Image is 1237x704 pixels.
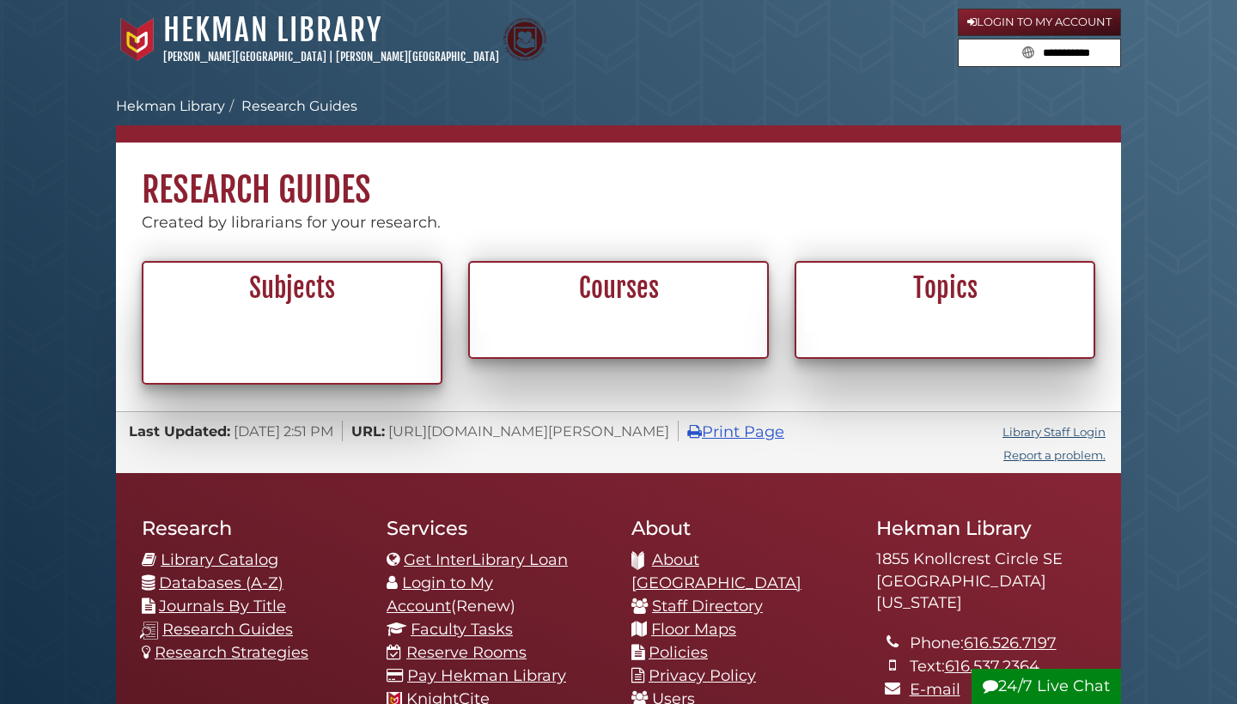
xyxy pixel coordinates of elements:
a: Floor Maps [651,620,736,639]
form: Search library guides, policies, and FAQs. [958,39,1121,68]
h2: Hekman Library [876,516,1095,540]
i: Print Page [687,424,702,440]
a: Hekman Library [163,11,382,49]
h2: Subjects [153,272,431,305]
span: Last Updated: [129,422,230,440]
a: Research Guides [162,620,293,639]
a: Databases (A-Z) [159,574,283,592]
a: Print Page [687,422,784,441]
span: [URL][DOMAIN_NAME][PERSON_NAME] [388,422,669,440]
h2: Research [142,516,361,540]
a: 616.526.7197 [964,634,1057,652]
li: (Renew) [387,572,606,618]
h2: Topics [806,272,1084,305]
h2: About [631,516,850,540]
a: About [GEOGRAPHIC_DATA] [631,550,801,592]
img: Calvin University [116,18,159,61]
img: Calvin Theological Seminary [503,18,546,61]
a: [PERSON_NAME][GEOGRAPHIC_DATA] [336,50,499,64]
span: Created by librarians for your research. [142,213,441,232]
a: Library Catalog [161,550,278,569]
span: URL: [351,422,385,440]
a: Privacy Policy [649,666,756,685]
a: Research Guides [241,98,357,114]
a: Pay Hekman Library [407,666,566,685]
h2: Courses [479,272,758,305]
button: 24/7 Live Chat [972,669,1121,704]
nav: breadcrumb [116,96,1121,143]
li: Text: [910,655,1095,678]
a: [PERSON_NAME][GEOGRAPHIC_DATA] [163,50,326,64]
h1: Research Guides [116,143,1121,211]
a: Get InterLibrary Loan [404,550,568,569]
img: research-guides-icon-white_37x37.png [140,622,158,640]
a: Reserve Rooms [406,643,527,662]
a: Library Staff Login [1002,425,1106,439]
a: Login to My Account [958,9,1121,36]
li: Phone: [910,632,1095,655]
address: 1855 Knollcrest Circle SE [GEOGRAPHIC_DATA][US_STATE] [876,549,1095,615]
a: Research Strategies [155,643,308,662]
a: Report a problem. [1003,448,1106,462]
a: Journals By Title [159,597,286,616]
h2: Services [387,516,606,540]
a: 616.537.2364 [945,657,1039,676]
span: | [329,50,333,64]
a: Faculty Tasks [411,620,513,639]
a: Login to My Account [387,574,493,616]
a: Policies [649,643,708,662]
button: Search [1017,39,1039,63]
a: Hekman Library [116,98,225,114]
a: Staff Directory [652,597,763,616]
span: [DATE] 2:51 PM [234,422,333,440]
